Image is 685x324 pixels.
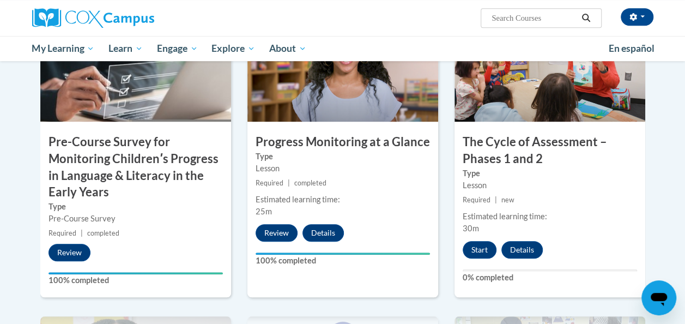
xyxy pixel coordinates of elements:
button: Review [49,244,90,261]
input: Search Courses [490,11,578,25]
div: Pre-Course Survey [49,213,223,225]
span: completed [294,179,326,187]
label: 0% completed [463,272,637,284]
a: Cox Campus [32,8,228,28]
div: Estimated learning time: [256,194,430,206]
button: Start [463,241,496,259]
img: Cox Campus [32,8,154,28]
div: Your progress [49,272,223,274]
span: Learn [108,42,143,55]
span: Explore [211,42,255,55]
img: Course Image [40,13,231,122]
a: Learn [101,36,150,61]
button: Details [501,241,543,259]
span: 30m [463,224,479,233]
span: Required [256,179,283,187]
button: Search [578,11,594,25]
span: 25m [256,207,272,216]
span: Required [49,229,76,237]
div: Lesson [256,163,430,175]
label: Type [256,151,430,163]
a: Explore [204,36,262,61]
label: Type [49,201,223,213]
h3: Pre-Course Survey for Monitoring Childrenʹs Progress in Language & Literacy in the Early Years [40,134,231,201]
button: Details [302,224,344,242]
h3: The Cycle of Assessment – Phases 1 and 2 [454,134,645,167]
a: About [262,36,313,61]
span: Required [463,196,490,204]
span: new [501,196,514,204]
span: | [288,179,290,187]
div: Lesson [463,179,637,191]
label: 100% completed [256,255,430,267]
div: Your progress [256,253,430,255]
span: | [81,229,83,237]
label: 100% completed [49,274,223,286]
span: En español [609,43,654,54]
a: En español [602,37,662,60]
span: completed [87,229,119,237]
button: Account Settings [621,8,653,26]
img: Course Image [247,13,438,122]
iframe: Button to launch messaging window [641,280,676,315]
div: Main menu [24,36,662,61]
span: My Learning [32,42,94,55]
div: Estimated learning time: [463,211,637,223]
h3: Progress Monitoring at a Glance [247,134,438,151]
button: Review [256,224,298,242]
span: About [269,42,306,55]
img: Course Image [454,13,645,122]
a: Engage [150,36,205,61]
span: Engage [157,42,198,55]
span: | [495,196,497,204]
a: My Learning [25,36,102,61]
label: Type [463,167,637,179]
